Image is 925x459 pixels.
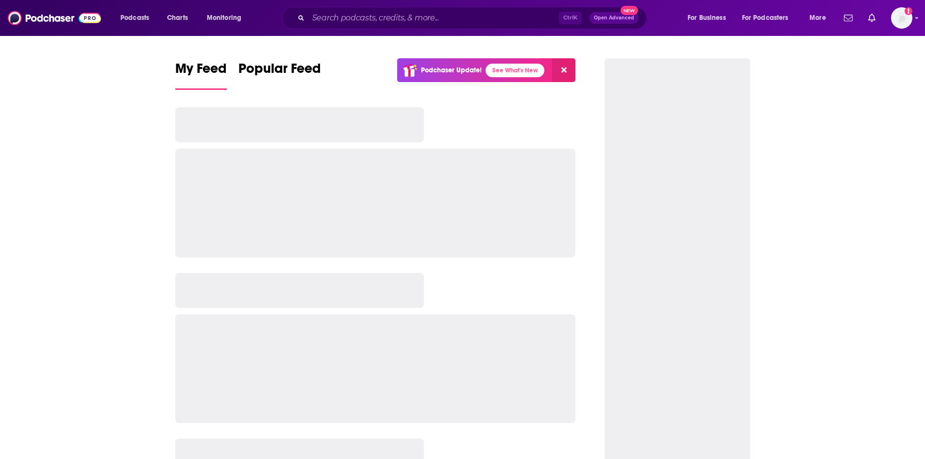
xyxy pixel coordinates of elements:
button: open menu [681,10,738,26]
span: New [621,6,638,15]
span: Open Advanced [594,16,634,20]
img: User Profile [891,7,912,29]
button: Open AdvancedNew [589,12,639,24]
span: Logged in as luilaking [891,7,912,29]
span: Monitoring [207,11,241,25]
a: Show notifications dropdown [840,10,857,26]
button: open menu [200,10,254,26]
div: Search podcasts, credits, & more... [291,7,656,29]
span: Podcasts [120,11,149,25]
img: Podchaser - Follow, Share and Rate Podcasts [8,9,101,27]
span: More [809,11,826,25]
button: open menu [736,10,803,26]
button: open menu [803,10,838,26]
p: Podchaser Update! [421,66,482,74]
span: For Business [688,11,726,25]
a: See What's New [486,64,544,77]
span: Charts [167,11,188,25]
span: Popular Feed [238,60,321,83]
a: Charts [161,10,194,26]
a: Popular Feed [238,60,321,90]
span: For Podcasters [742,11,789,25]
a: Show notifications dropdown [864,10,879,26]
span: My Feed [175,60,227,83]
svg: Add a profile image [905,7,912,15]
button: Show profile menu [891,7,912,29]
span: Ctrl K [559,12,582,24]
button: open menu [114,10,162,26]
a: My Feed [175,60,227,90]
input: Search podcasts, credits, & more... [308,10,559,26]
